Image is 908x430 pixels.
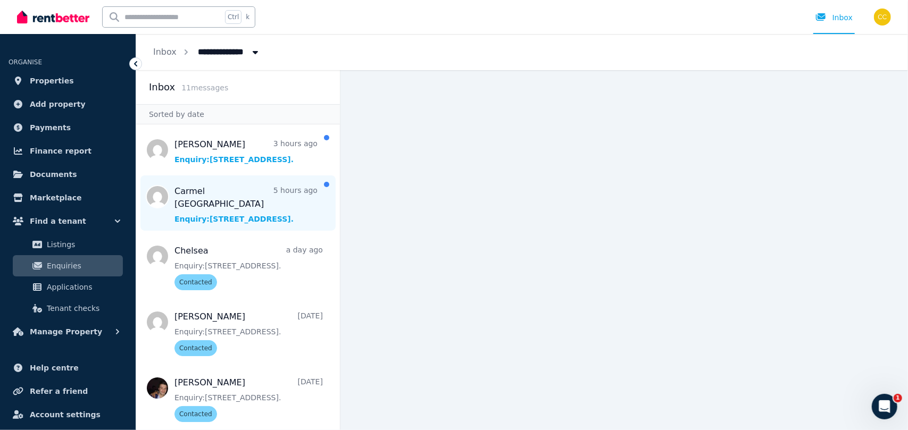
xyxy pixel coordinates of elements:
[815,12,853,23] div: Inbox
[9,117,127,138] a: Payments
[174,138,318,165] a: [PERSON_NAME]3 hours agoEnquiry:[STREET_ADDRESS].
[9,210,127,232] button: Find a tenant
[894,394,902,402] span: 1
[174,376,323,422] a: [PERSON_NAME][DATE]Enquiry:[STREET_ADDRESS].Contacted
[246,13,249,21] span: k
[47,238,119,251] span: Listings
[9,94,127,115] a: Add property
[9,381,127,402] a: Refer a friend
[136,124,340,430] nav: Message list
[13,234,123,255] a: Listings
[174,185,318,224] a: Carmel [GEOGRAPHIC_DATA]5 hours agoEnquiry:[STREET_ADDRESS].
[30,408,101,421] span: Account settings
[13,298,123,319] a: Tenant checks
[30,385,88,398] span: Refer a friend
[9,404,127,425] a: Account settings
[47,259,119,272] span: Enquiries
[9,70,127,91] a: Properties
[30,168,77,181] span: Documents
[13,276,123,298] a: Applications
[174,244,323,290] a: Chelseaa day agoEnquiry:[STREET_ADDRESS].Contacted
[13,255,123,276] a: Enquiries
[47,281,119,293] span: Applications
[9,357,127,378] a: Help centre
[30,121,71,134] span: Payments
[136,34,278,70] nav: Breadcrumb
[9,140,127,162] a: Finance report
[30,191,81,204] span: Marketplace
[9,58,42,66] span: ORGANISE
[30,74,74,87] span: Properties
[181,83,228,92] span: 11 message s
[136,104,340,124] div: Sorted by date
[149,80,175,95] h2: Inbox
[9,187,127,208] a: Marketplace
[30,215,86,227] span: Find a tenant
[174,310,323,356] a: [PERSON_NAME][DATE]Enquiry:[STREET_ADDRESS].Contacted
[30,361,79,374] span: Help centre
[225,10,241,24] span: Ctrl
[153,47,177,57] a: Inbox
[9,164,127,185] a: Documents
[17,9,89,25] img: RentBetter
[30,145,91,157] span: Finance report
[9,321,127,342] button: Manage Property
[30,98,86,111] span: Add property
[872,394,897,419] iframe: Intercom live chat
[47,302,119,315] span: Tenant checks
[874,9,891,26] img: Charles Chaaya
[30,325,102,338] span: Manage Property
